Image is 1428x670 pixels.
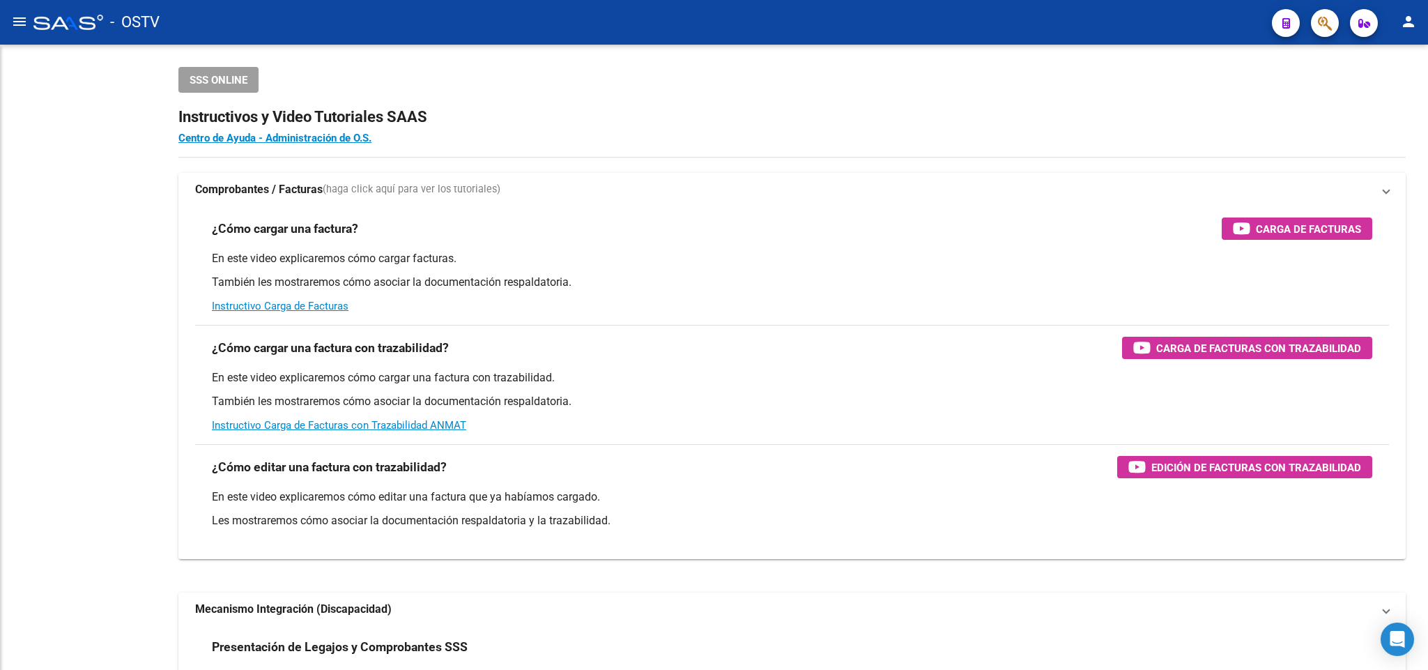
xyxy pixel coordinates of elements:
[212,219,358,238] h3: ¿Cómo cargar una factura?
[178,173,1406,206] mat-expansion-panel-header: Comprobantes / Facturas(haga click aquí para ver los tutoriales)
[1381,623,1414,656] div: Open Intercom Messenger
[212,251,1372,266] p: En este video explicaremos cómo cargar facturas.
[212,300,348,312] a: Instructivo Carga de Facturas
[1122,337,1372,359] button: Carga de Facturas con Trazabilidad
[11,13,28,30] mat-icon: menu
[178,104,1406,130] h2: Instructivos y Video Tutoriales SAAS
[178,206,1406,559] div: Comprobantes / Facturas(haga click aquí para ver los tutoriales)
[195,182,323,197] strong: Comprobantes / Facturas
[190,74,247,86] span: SSS ONLINE
[110,7,160,38] span: - OSTV
[212,370,1372,386] p: En este video explicaremos cómo cargar una factura con trazabilidad.
[1222,218,1372,240] button: Carga de Facturas
[212,637,468,657] h3: Presentación de Legajos y Comprobantes SSS
[212,419,466,432] a: Instructivo Carga de Facturas con Trazabilidad ANMAT
[212,275,1372,290] p: También les mostraremos cómo asociar la documentación respaldatoria.
[212,457,447,477] h3: ¿Cómo editar una factura con trazabilidad?
[1151,459,1361,476] span: Edición de Facturas con Trazabilidad
[195,602,392,617] strong: Mecanismo Integración (Discapacidad)
[1156,340,1361,357] span: Carga de Facturas con Trazabilidad
[212,489,1372,505] p: En este video explicaremos cómo editar una factura que ya habíamos cargado.
[212,394,1372,409] p: También les mostraremos cómo asociar la documentación respaldatoria.
[212,513,1372,528] p: Les mostraremos cómo asociar la documentación respaldatoria y la trazabilidad.
[1256,220,1361,238] span: Carga de Facturas
[178,132,371,144] a: Centro de Ayuda - Administración de O.S.
[178,593,1406,626] mat-expansion-panel-header: Mecanismo Integración (Discapacidad)
[323,182,500,197] span: (haga click aquí para ver los tutoriales)
[1400,13,1417,30] mat-icon: person
[1117,456,1372,478] button: Edición de Facturas con Trazabilidad
[212,338,449,358] h3: ¿Cómo cargar una factura con trazabilidad?
[178,67,259,93] button: SSS ONLINE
